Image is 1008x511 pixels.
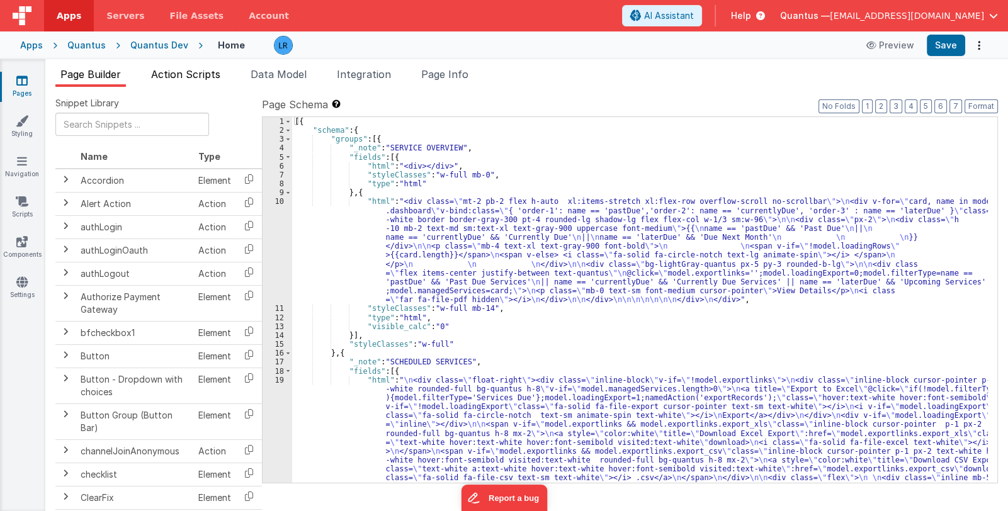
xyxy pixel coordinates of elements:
[76,368,193,403] td: Button - Dropdown with choices
[263,179,292,188] div: 8
[263,322,292,331] div: 13
[106,9,144,22] span: Servers
[130,39,188,52] div: Quantus Dev
[890,99,902,113] button: 3
[780,9,998,22] button: Quantus — [EMAIL_ADDRESS][DOMAIN_NAME]
[263,357,292,366] div: 17
[193,169,236,193] td: Element
[193,262,236,285] td: Action
[731,9,751,22] span: Help
[76,344,193,368] td: Button
[20,39,43,52] div: Apps
[818,99,859,113] button: No Folds
[263,376,292,491] div: 19
[970,36,988,54] button: Options
[421,68,468,81] span: Page Info
[965,99,998,113] button: Format
[263,143,292,152] div: 4
[55,97,119,109] span: Snippet Library
[461,485,547,511] iframe: Marker.io feedback button
[198,151,220,162] span: Type
[949,99,962,113] button: 7
[263,367,292,376] div: 18
[193,192,236,215] td: Action
[875,99,887,113] button: 2
[170,9,224,22] span: File Assets
[263,313,292,322] div: 12
[76,285,193,321] td: Authorize Payment Gateway
[263,117,292,126] div: 1
[830,9,984,22] span: [EMAIL_ADDRESS][DOMAIN_NAME]
[55,113,209,136] input: Search Snippets ...
[263,126,292,135] div: 2
[76,262,193,285] td: authLogout
[251,68,307,81] span: Data Model
[275,36,292,54] img: 0cc89ea87d3ef7af341bf65f2365a7ce
[262,97,328,112] span: Page Schema
[263,135,292,143] div: 3
[218,40,245,50] h4: Home
[67,39,106,52] div: Quantus
[263,153,292,162] div: 5
[263,331,292,340] div: 14
[193,403,236,439] td: Element
[151,68,220,81] span: Action Scripts
[76,403,193,439] td: Button Group (Button Bar)
[57,9,81,22] span: Apps
[644,9,694,22] span: AI Assistant
[76,215,193,239] td: authLogin
[263,188,292,197] div: 9
[927,35,965,56] button: Save
[780,9,830,22] span: Quantus —
[81,151,108,162] span: Name
[920,99,932,113] button: 5
[263,171,292,179] div: 7
[76,439,193,463] td: channelJoinAnonymous
[193,486,236,509] td: Element
[263,340,292,349] div: 15
[193,439,236,463] td: Action
[193,239,236,262] td: Action
[263,304,292,313] div: 11
[193,463,236,486] td: Element
[76,192,193,215] td: Alert Action
[263,197,292,304] div: 10
[60,68,121,81] span: Page Builder
[934,99,947,113] button: 6
[76,169,193,193] td: Accordion
[76,321,193,344] td: bfcheckbox1
[76,463,193,486] td: checklist
[193,285,236,321] td: Element
[193,215,236,239] td: Action
[622,5,702,26] button: AI Assistant
[263,349,292,357] div: 16
[193,321,236,344] td: Element
[76,486,193,509] td: ClearFix
[193,344,236,368] td: Element
[905,99,917,113] button: 4
[76,239,193,262] td: authLoginOauth
[193,368,236,403] td: Element
[859,35,922,55] button: Preview
[263,162,292,171] div: 6
[862,99,873,113] button: 1
[337,68,391,81] span: Integration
